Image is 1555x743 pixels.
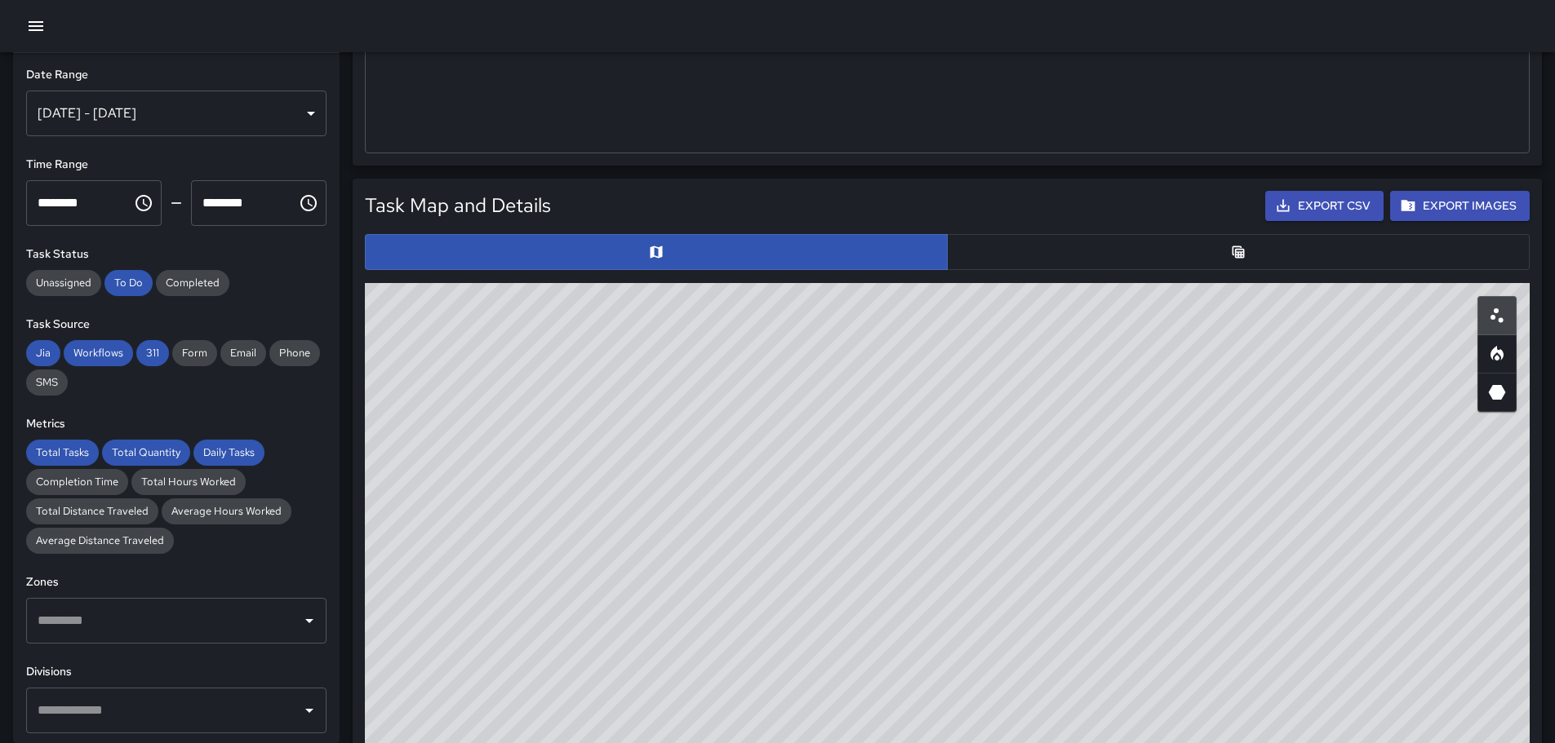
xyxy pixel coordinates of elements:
span: Workflows [64,346,133,360]
div: Workflows [64,340,133,366]
div: Unassigned [26,270,101,296]
svg: Scatterplot [1487,306,1507,325]
div: Daily Tasks [193,440,264,466]
span: Total Quantity [102,445,190,459]
svg: Table [1230,244,1246,260]
span: Email [220,346,266,360]
button: Scatterplot [1477,296,1517,335]
span: SMS [26,375,68,389]
div: Email [220,340,266,366]
span: Total Tasks [26,445,99,459]
span: Completion Time [26,475,128,489]
div: Total Distance Traveled [26,498,158,524]
button: Choose time, selected time is 11:59 PM [292,187,325,219]
button: Open [298,699,321,722]
div: Jia [26,340,60,366]
span: Form [172,346,217,360]
span: Unassigned [26,276,101,290]
span: Total Distance Traveled [26,504,158,518]
span: Jia [26,346,60,360]
span: To Do [104,276,153,290]
button: Choose time, selected time is 12:00 AM [127,187,160,219]
h6: Metrics [26,415,327,433]
h6: Time Range [26,156,327,174]
div: Average Hours Worked [162,498,291,524]
h6: Zones [26,573,327,591]
div: To Do [104,270,153,296]
h6: Task Source [26,316,327,334]
div: Phone [269,340,320,366]
button: 3D Heatmap [1477,373,1517,412]
div: Completed [156,270,229,296]
button: Export CSV [1265,191,1384,221]
div: Total Hours Worked [131,469,246,495]
button: Export Images [1390,191,1530,221]
div: 311 [136,340,169,366]
span: 311 [136,346,169,360]
h5: Task Map and Details [365,192,551,219]
button: Heatmap [1477,334,1517,374]
span: Average Hours Worked [162,504,291,518]
div: Total Quantity [102,440,190,466]
div: Total Tasks [26,440,99,466]
div: Form [172,340,217,366]
span: Phone [269,346,320,360]
svg: Heatmap [1487,344,1507,364]
div: Average Distance Traveled [26,528,174,554]
button: Table [947,234,1530,270]
h6: Date Range [26,66,327,84]
span: Daily Tasks [193,445,264,459]
span: Completed [156,276,229,290]
div: [DATE] - [DATE] [26,91,327,136]
div: SMS [26,369,68,396]
button: Open [298,609,321,632]
h6: Divisions [26,663,327,681]
svg: 3D Heatmap [1487,383,1507,402]
svg: Map [648,244,664,260]
button: Map [365,234,948,270]
h6: Task Status [26,245,327,263]
span: Average Distance Traveled [26,533,174,547]
span: Total Hours Worked [131,475,246,489]
div: Completion Time [26,469,128,495]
